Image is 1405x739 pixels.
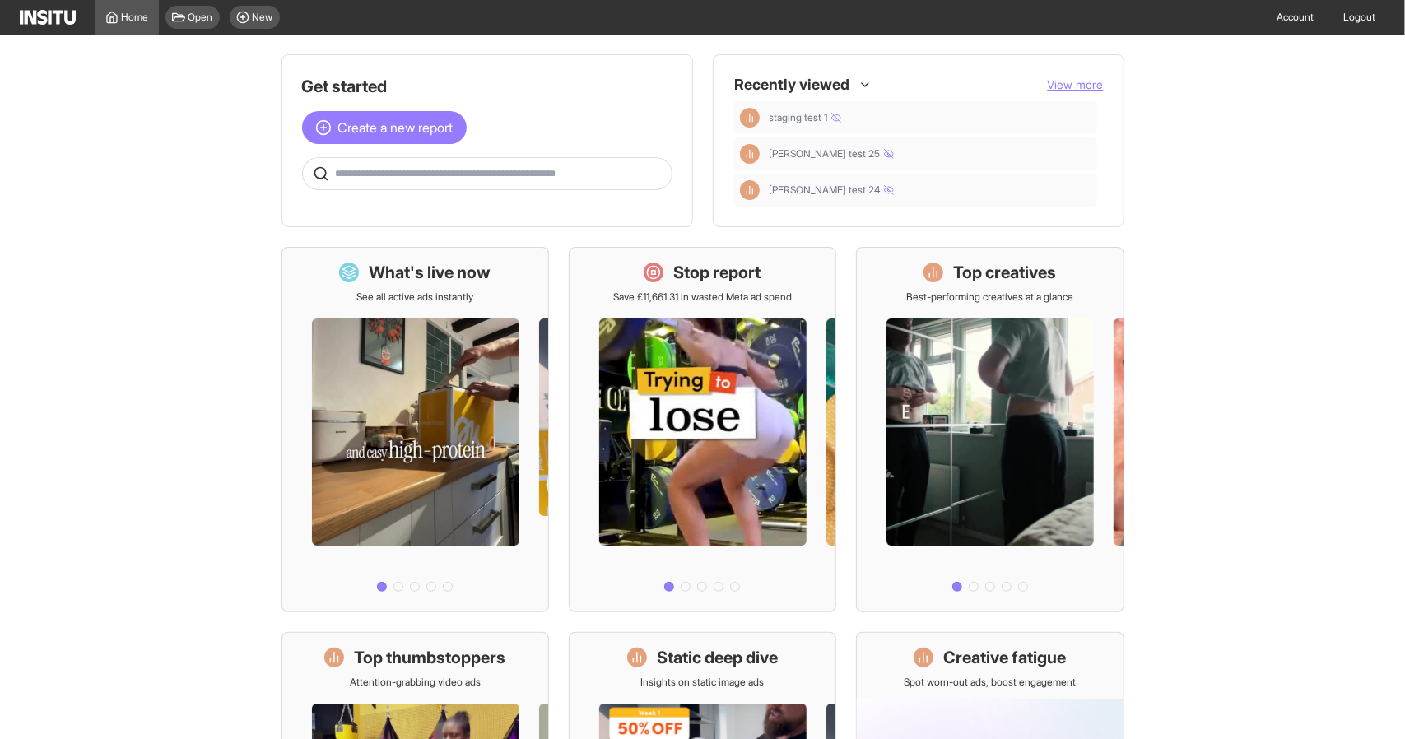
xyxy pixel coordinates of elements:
[613,290,792,304] p: Save £11,661.31 in wasted Meta ad spend
[770,147,1091,160] span: dan test 25
[1048,77,1104,91] span: View more
[770,147,894,160] span: [PERSON_NAME] test 25
[657,646,778,669] h1: Static deep dive
[569,247,836,612] a: Stop reportSave £11,661.31 in wasted Meta ad spend
[740,144,760,164] div: Insights
[302,111,467,144] button: Create a new report
[302,75,672,98] h1: Get started
[369,261,491,284] h1: What's live now
[20,10,76,25] img: Logo
[354,646,505,669] h1: Top thumbstoppers
[740,180,760,200] div: Insights
[673,261,761,284] h1: Stop report
[856,247,1124,612] a: Top creativesBest-performing creatives at a glance
[1048,77,1104,93] button: View more
[740,108,760,128] div: Insights
[770,184,1091,197] span: dan test 24
[640,676,764,689] p: Insights on static image ads
[281,247,549,612] a: What's live nowSee all active ads instantly
[770,111,1091,124] span: staging test 1
[906,290,1073,304] p: Best-performing creatives at a glance
[122,11,149,24] span: Home
[356,290,473,304] p: See all active ads instantly
[188,11,213,24] span: Open
[350,676,481,689] p: Attention-grabbing video ads
[770,111,841,124] span: staging test 1
[770,184,894,197] span: [PERSON_NAME] test 24
[953,261,1056,284] h1: Top creatives
[253,11,273,24] span: New
[338,118,454,137] span: Create a new report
